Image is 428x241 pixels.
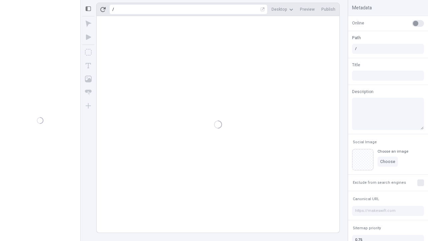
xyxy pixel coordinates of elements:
span: Social Image [353,140,377,145]
div: Choose an image [378,149,408,154]
button: Exclude from search engines [351,179,407,187]
span: Exclude from search engines [353,180,406,185]
button: Box [82,46,94,58]
span: Preview [300,7,315,12]
span: Path [352,35,361,41]
div: / [112,7,114,12]
button: Button [82,86,94,98]
span: Desktop [272,7,287,12]
span: Sitemap priority [353,226,381,231]
button: Sitemap priority [351,224,382,232]
span: Canonical URL [353,196,379,202]
input: https://makeswift.com [352,206,424,216]
span: Choose [380,159,395,164]
button: Social Image [351,138,378,146]
button: Desktop [269,4,296,14]
button: Image [82,73,94,85]
span: Description [352,89,373,95]
span: Online [352,20,364,26]
button: Canonical URL [351,195,381,203]
span: Publish [321,7,335,12]
button: Choose [378,157,398,167]
button: Text [82,60,94,72]
button: Preview [297,4,317,14]
span: Title [352,62,360,68]
button: Publish [319,4,338,14]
